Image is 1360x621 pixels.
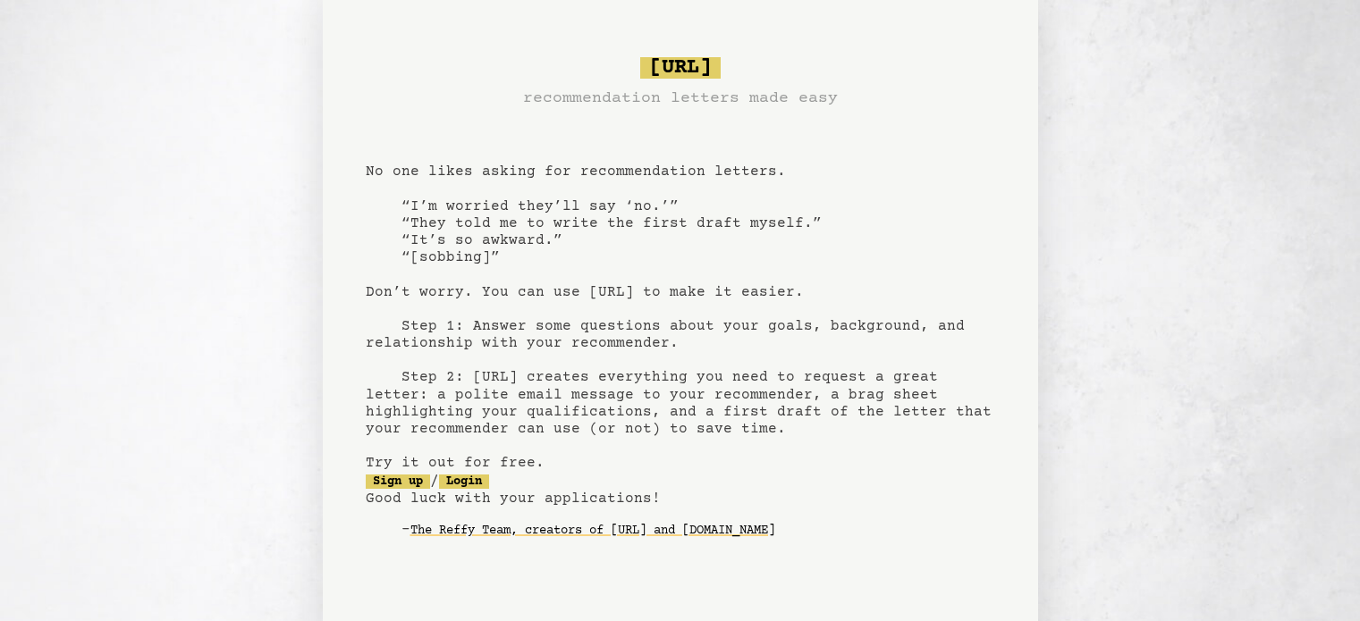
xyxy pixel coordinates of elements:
a: Sign up [366,474,430,489]
a: Login [439,474,489,489]
a: The Reffy Team, creators of [URL] and [DOMAIN_NAME] [410,516,775,545]
div: - [401,522,995,540]
h3: recommendation letters made easy [523,86,838,111]
span: [URL] [640,57,721,79]
pre: No one likes asking for recommendation letters. “I’m worried they’ll say ‘no.’” “They told me to ... [366,50,995,574]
